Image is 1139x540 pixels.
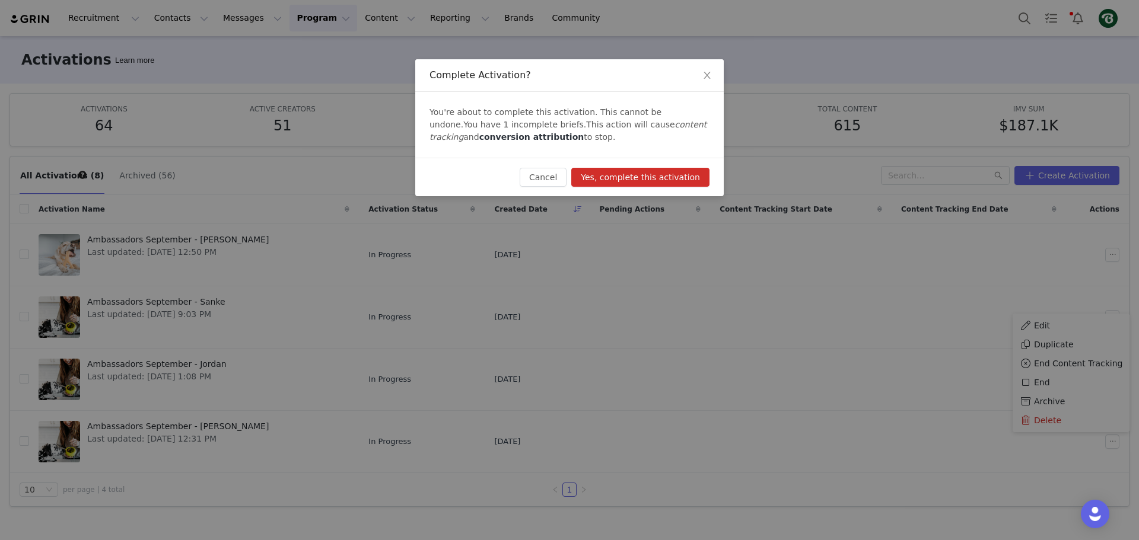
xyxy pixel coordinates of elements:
[479,132,584,142] strong: conversion attribution
[463,120,586,129] span: You have 1 incomplete briefs.
[571,168,710,187] button: Yes, complete this activation
[415,92,724,158] div: You're about to complete this activation. This cannot be undone. This action will cause and to stop.
[702,71,712,80] i: icon: close
[520,168,567,187] button: Cancel
[429,69,710,82] div: Complete Activation?
[691,59,724,92] button: Close
[1081,500,1109,528] div: Open Intercom Messenger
